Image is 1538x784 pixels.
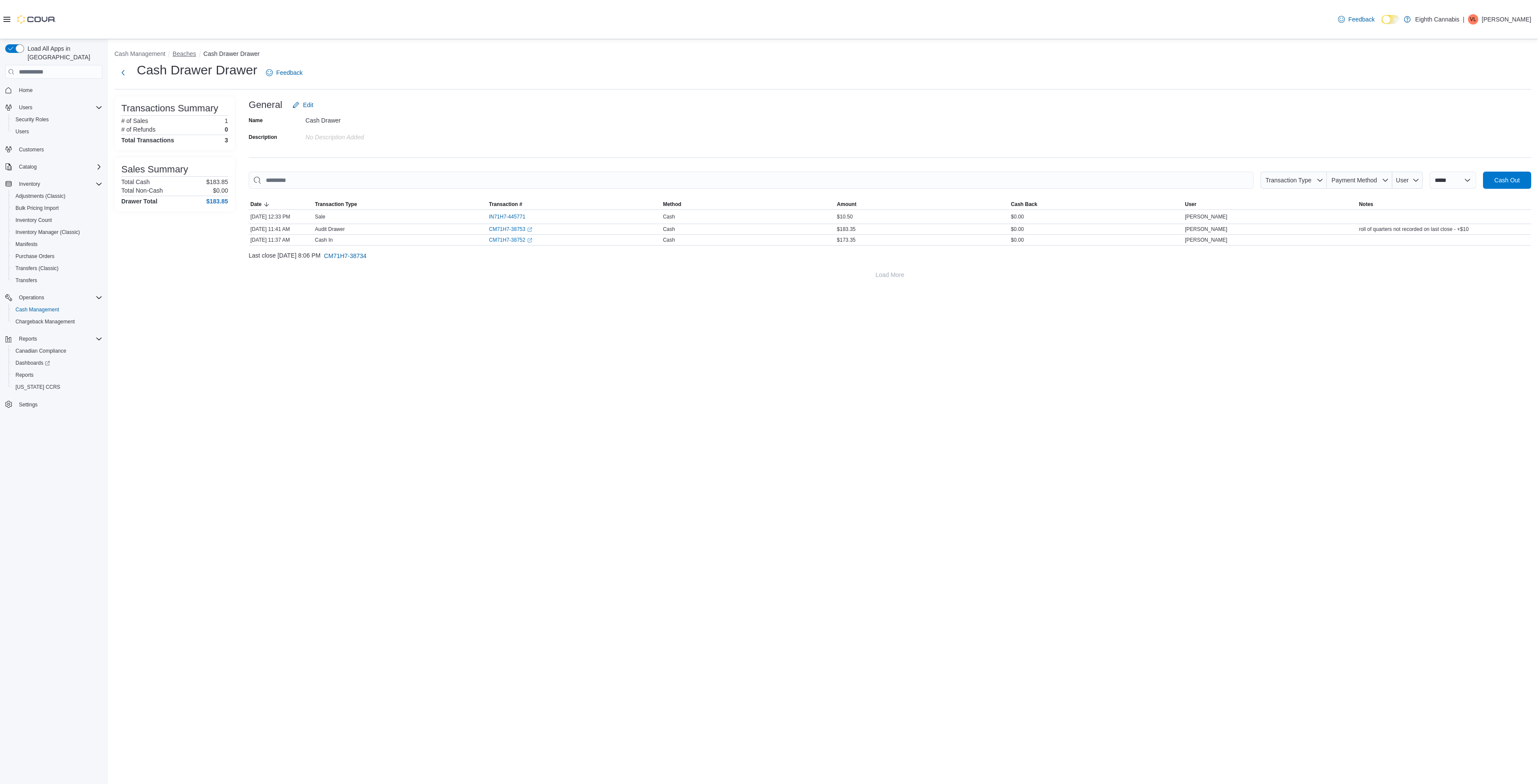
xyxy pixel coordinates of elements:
[9,190,106,202] button: Adjustments (Classic)
[15,179,102,189] span: Inventory
[527,227,532,232] svg: External link
[2,101,106,114] button: Users
[9,345,106,357] button: Canadian Compliance
[1357,199,1531,209] button: Notes
[489,213,525,220] span: IN71H7-445771
[9,226,106,238] button: Inventory Manager (Classic)
[315,226,345,233] p: Audit Drawer
[9,250,106,262] button: Purchase Orders
[1359,226,1469,233] span: roll of quarters not recorded on last close - +$10
[206,178,228,185] p: $183.85
[225,137,228,144] h4: 3
[12,191,102,201] span: Adjustments (Classic)
[12,251,58,261] a: Purchase Orders
[19,146,44,153] span: Customers
[249,224,313,234] div: [DATE] 11:41 AM
[1470,14,1476,25] span: VL
[12,317,102,327] span: Chargeback Management
[9,202,106,214] button: Bulk Pricing Import
[303,101,313,109] span: Edit
[1261,172,1327,189] button: Transaction Type
[9,304,106,316] button: Cash Management
[173,50,196,57] button: Beaches
[12,114,52,125] a: Security Roles
[1009,212,1183,222] div: $0.00
[12,203,62,213] a: Bulk Pricing Import
[15,360,50,366] span: Dashboards
[12,239,102,249] span: Manifests
[1415,14,1459,25] p: Eighth Cannabis
[12,317,78,327] a: Chargeback Management
[12,114,102,125] span: Security Roles
[15,347,66,354] span: Canadian Compliance
[15,265,59,272] span: Transfers (Classic)
[1183,199,1357,209] button: User
[12,358,102,368] span: Dashboards
[663,237,675,243] span: Cash
[15,193,65,200] span: Adjustments (Classic)
[12,304,62,315] a: Cash Management
[12,370,102,380] span: Reports
[15,102,102,113] span: Users
[1335,11,1378,28] a: Feedback
[9,238,106,250] button: Manifests
[837,237,855,243] span: $173.35
[1327,172,1392,189] button: Payment Method
[489,237,532,243] a: CM71H7-38752External link
[315,213,325,220] p: Sale
[206,198,228,205] h4: $183.85
[15,306,59,313] span: Cash Management
[19,104,32,111] span: Users
[1359,201,1373,208] span: Notes
[15,253,55,260] span: Purchase Orders
[1011,201,1037,208] span: Cash Back
[305,130,421,141] div: No Description added
[19,87,33,94] span: Home
[487,199,661,209] button: Transaction #
[1009,235,1183,245] div: $0.00
[15,241,37,248] span: Manifests
[114,49,1531,60] nav: An example of EuiBreadcrumbs
[663,201,681,208] span: Method
[835,199,1009,209] button: Amount
[249,247,1531,264] div: Last close [DATE] 8:06 PM
[276,68,302,77] span: Feedback
[1185,201,1196,208] span: User
[15,179,43,189] button: Inventory
[15,85,102,95] span: Home
[1348,15,1375,24] span: Feedback
[5,80,102,433] nav: Complex example
[315,201,357,208] span: Transaction Type
[137,61,257,79] h1: Cash Drawer Drawer
[661,199,835,209] button: Method
[249,100,282,110] h3: General
[12,263,62,274] a: Transfers (Classic)
[121,187,163,194] h6: Total Non-Cash
[249,266,1531,283] button: Load More
[15,102,36,113] button: Users
[12,203,102,213] span: Bulk Pricing Import
[15,372,34,378] span: Reports
[489,226,532,233] a: CM71H7-38753External link
[15,292,102,303] span: Operations
[663,213,675,220] span: Cash
[489,212,534,222] button: IN71H7-445771
[262,64,306,81] a: Feedback
[12,227,83,237] a: Inventory Manager (Classic)
[9,357,106,369] a: Dashboards
[12,215,102,225] span: Inventory Count
[12,382,64,392] a: [US_STATE] CCRS
[1392,172,1423,189] button: User
[2,161,106,173] button: Catalog
[9,126,106,138] button: Users
[1468,14,1478,25] div: Val Lapin
[837,226,855,233] span: $183.35
[114,64,132,81] button: Next
[249,235,313,245] div: [DATE] 11:37 AM
[12,126,32,137] a: Users
[489,201,522,208] span: Transaction #
[249,117,263,124] label: Name
[9,274,106,286] button: Transfers
[837,213,853,220] span: $10.50
[12,346,70,356] a: Canadian Compliance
